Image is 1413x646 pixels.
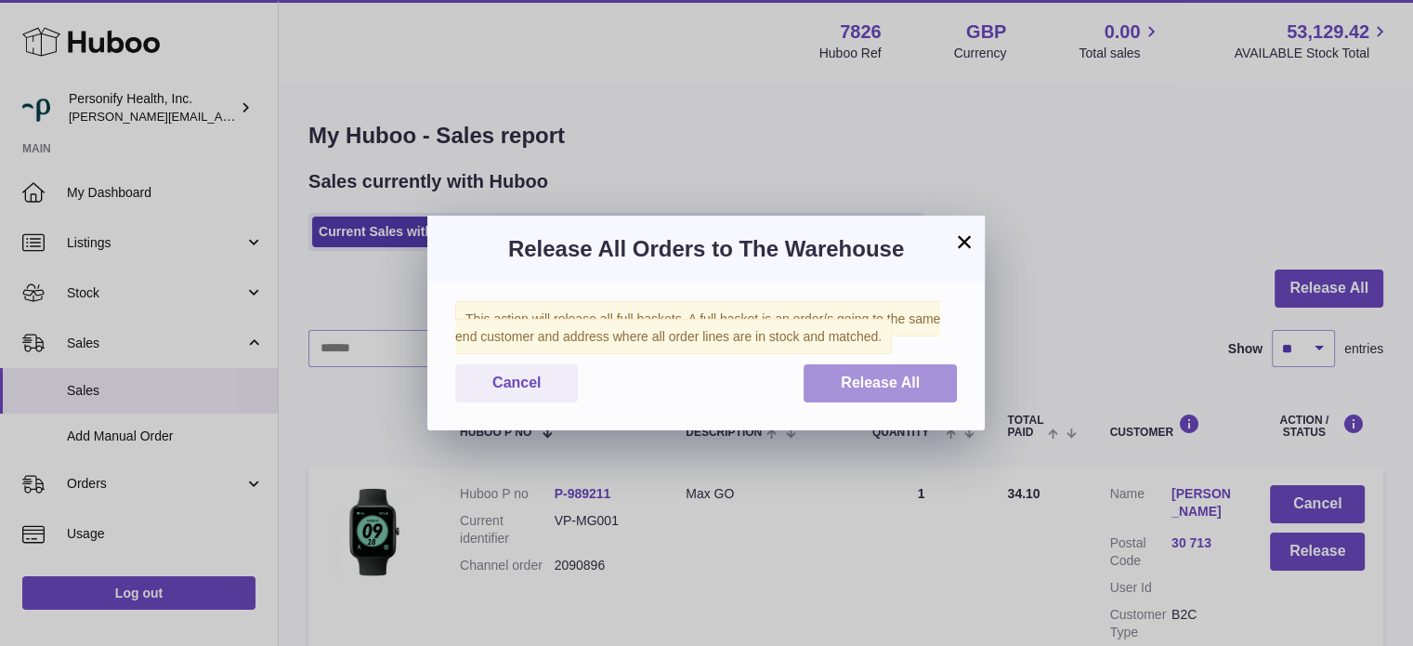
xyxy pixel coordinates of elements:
[804,364,957,402] button: Release All
[455,234,957,264] h3: Release All Orders to The Warehouse
[455,301,940,354] span: This action will release all full baskets. A full basket is an order/s going to the same end cust...
[455,364,578,402] button: Cancel
[492,375,541,390] span: Cancel
[953,231,975,253] button: ×
[841,375,920,390] span: Release All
